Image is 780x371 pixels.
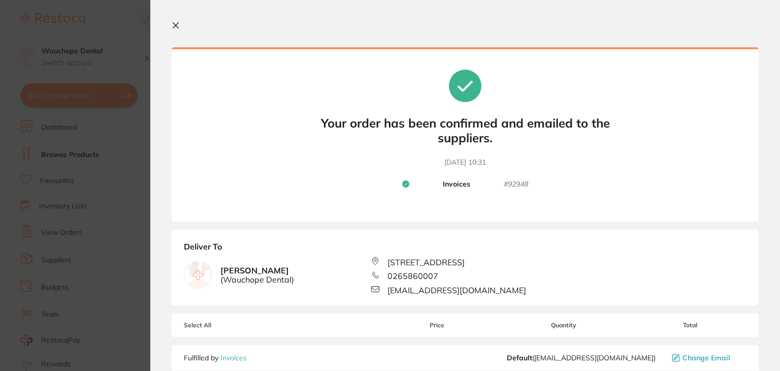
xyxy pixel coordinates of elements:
b: Deliver To [184,242,746,257]
b: [PERSON_NAME] [220,266,294,285]
span: ( Wauchope Dental ) [220,275,294,284]
b: Your order has been confirmed and emailed to the suppliers. [313,116,617,145]
p: Fulfilled by [184,354,247,362]
span: Change Email [682,354,730,362]
span: Total [634,322,746,329]
img: empty.jpg [184,261,212,289]
span: Select All [184,322,285,329]
small: # 92948 [504,180,528,189]
span: [EMAIL_ADDRESS][DOMAIN_NAME] [387,286,526,295]
span: 0265860007 [387,271,438,281]
span: Quantity [493,322,634,329]
span: [STREET_ADDRESS] [387,258,465,267]
span: Price [381,322,494,329]
span: wauchopedental@gmail.com [507,354,656,362]
a: Invoices [220,353,247,362]
b: Invoices [443,180,470,189]
button: Change Email [669,353,746,362]
b: Default [507,353,532,362]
